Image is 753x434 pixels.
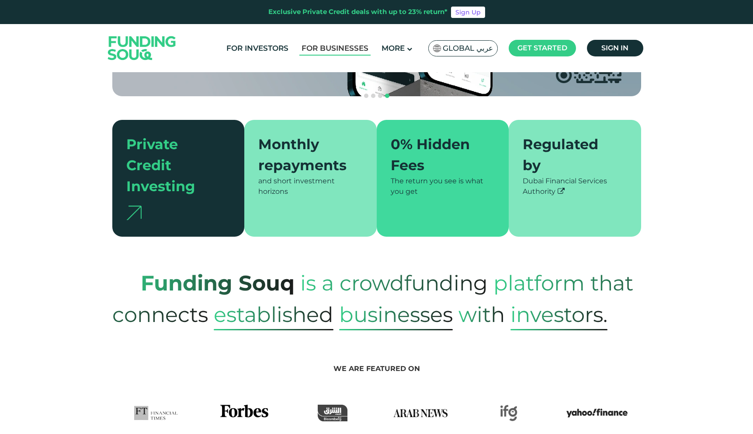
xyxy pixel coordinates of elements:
span: We are featured on [333,364,420,373]
img: arrow [126,206,142,220]
img: Asharq Business Logo [318,405,347,421]
a: Sign Up [451,7,485,18]
span: Businesses [339,299,453,330]
div: 0% Hidden Fees [391,134,485,176]
button: navigation [363,92,370,99]
span: is a crowdfunding [300,262,488,304]
span: Sign in [601,44,628,52]
strong: Funding Souq [141,270,295,296]
img: Arab News Logo [390,405,451,421]
img: Yahoo Finance Logo [566,405,628,421]
button: navigation [384,92,391,99]
img: Forbes Logo [220,405,268,421]
div: Monthly repayments [258,134,352,176]
div: The return you see is what you get [391,176,495,197]
div: Exclusive Private Credit deals with up to 23% return* [268,7,448,17]
span: established [214,299,333,330]
div: Private Credit Investing [126,134,220,197]
a: Sign in [587,40,643,56]
span: More [382,44,405,52]
img: IFG Logo [500,405,517,421]
div: and short investment horizons [258,176,363,197]
span: Global عربي [443,43,493,53]
img: Logo [99,26,185,70]
img: SA Flag [433,45,441,52]
button: navigation [370,92,377,99]
div: Regulated by [523,134,617,176]
a: For Investors [224,41,291,56]
a: For Businesses [299,41,371,56]
span: platform that connects [112,262,633,336]
img: FTLogo Logo [134,405,178,421]
span: Get started [517,44,567,52]
button: navigation [377,92,384,99]
span: Investors. [510,299,607,330]
span: with [458,293,505,336]
div: Dubai Financial Services Authority [523,176,627,197]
